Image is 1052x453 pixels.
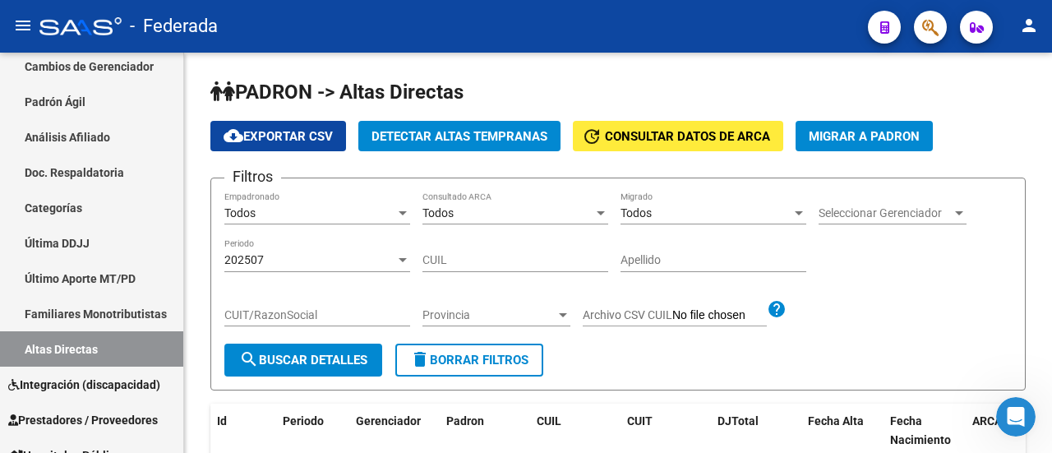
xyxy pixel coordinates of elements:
button: Detectar Altas Tempranas [358,121,561,151]
span: Padron [446,414,484,428]
span: - Federada [130,8,218,44]
h3: Filtros [224,165,281,188]
button: Borrar Filtros [395,344,543,377]
span: Exportar CSV [224,129,333,144]
mat-icon: help [767,299,787,319]
span: Gerenciador [356,414,421,428]
mat-icon: person [1019,16,1039,35]
input: Archivo CSV CUIL [672,308,767,323]
span: Fecha Nacimiento [890,414,951,446]
span: Migrar a Padron [809,129,920,144]
span: 202507 [224,253,264,266]
span: PADRON -> Altas Directas [210,81,464,104]
mat-icon: delete [410,349,430,369]
button: Migrar a Padron [796,121,933,151]
span: Periodo [283,414,324,428]
span: CUIL [537,414,561,428]
span: Provincia [422,308,556,322]
span: Consultar datos de ARCA [605,129,770,144]
span: Prestadores / Proveedores [8,411,158,429]
button: Buscar Detalles [224,344,382,377]
span: Detectar Altas Tempranas [371,129,547,144]
span: Seleccionar Gerenciador [819,206,952,220]
span: DJTotal [717,414,759,428]
span: Id [217,414,227,428]
span: Fecha Alta [808,414,864,428]
span: Todos [224,206,256,220]
span: Integración (discapacidad) [8,376,160,394]
button: Exportar CSV [210,121,346,151]
mat-icon: update [582,127,602,146]
mat-icon: menu [13,16,33,35]
span: Buscar Detalles [239,353,367,367]
span: Todos [621,206,652,220]
mat-icon: search [239,349,259,369]
mat-icon: cloud_download [224,126,243,146]
span: Todos [422,206,454,220]
span: CUIT [627,414,653,428]
span: Borrar Filtros [410,353,528,367]
span: ARCA Nombre [972,414,1046,428]
iframe: Intercom live chat [996,397,1036,437]
span: Archivo CSV CUIL [583,308,672,321]
button: Consultar datos de ARCA [573,121,783,151]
